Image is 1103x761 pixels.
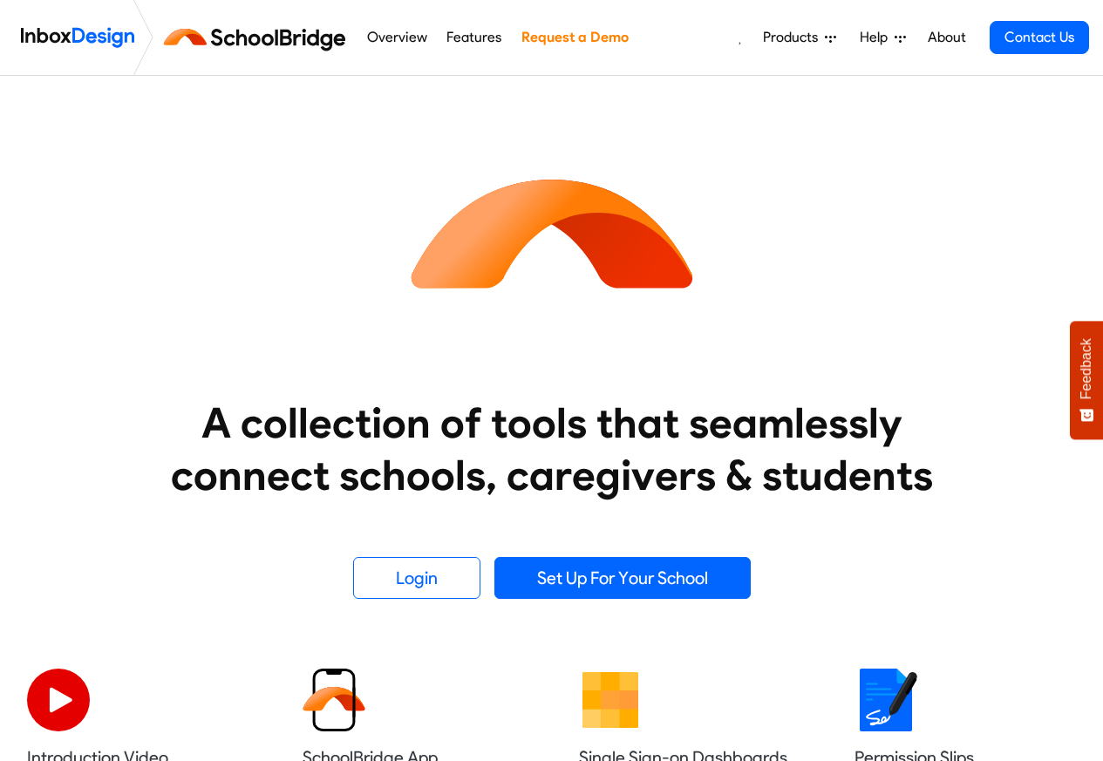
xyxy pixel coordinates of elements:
a: About [923,20,970,55]
a: Login [353,557,480,599]
img: 2022_01_13_icon_sb_app.svg [303,669,365,731]
img: 2022_01_13_icon_grid.svg [579,669,642,731]
img: schoolbridge logo [160,17,357,58]
heading: A collection of tools that seamlessly connect schools, caregivers & students [138,397,966,501]
a: Overview [362,20,432,55]
a: Set Up For Your School [494,557,751,599]
img: icon_schoolbridge.svg [395,76,709,390]
a: Contact Us [990,21,1089,54]
span: Help [860,27,895,48]
button: Feedback - Show survey [1070,321,1103,439]
img: 2022_01_18_icon_signature.svg [854,669,917,731]
a: Products [756,20,843,55]
a: Features [442,20,507,55]
span: Feedback [1079,338,1094,399]
img: 2022_07_11_icon_video_playback.svg [27,669,90,731]
a: Request a Demo [516,20,633,55]
span: Products [763,27,825,48]
a: Help [853,20,913,55]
